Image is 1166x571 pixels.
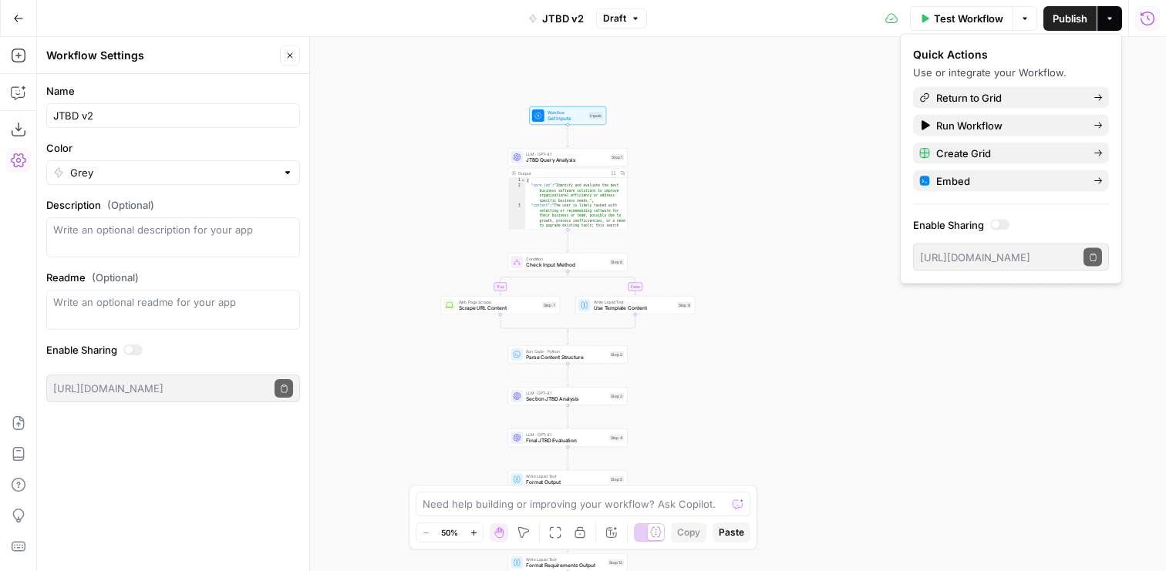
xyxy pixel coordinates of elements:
[542,302,557,309] div: Step 7
[508,148,628,230] div: LLM · GPT-4.1JTBD Query AnalysisStep 1Output{ "core_job":"Identify and evaluate the best business...
[46,342,300,358] label: Enable Sharing
[521,178,525,183] span: Toggle code folding, rows 1 through 18
[936,118,1081,133] span: Run Workflow
[440,296,560,314] div: Web Page ScrapeScrape URL ContentStep 7
[567,530,569,553] g: Edge from step_11 to step_12
[913,217,1109,233] label: Enable Sharing
[499,271,568,295] g: Edge from step_6 to step_7
[46,140,300,156] label: Color
[671,522,706,542] button: Copy
[53,108,293,123] input: Untitled
[609,259,624,266] div: Step 6
[677,526,700,539] span: Copy
[568,314,635,332] g: Edge from step_8 to step_6-conditional-end
[594,304,674,312] span: Use Template Content
[508,470,628,489] div: Write Liquid TextFormat OutputStep 5
[526,348,606,354] span: Run Code · Python
[1053,11,1087,26] span: Publish
[609,476,624,483] div: Step 5
[542,11,584,26] span: JTBD v2
[568,271,636,295] g: Edge from step_6 to step_8
[500,314,568,332] g: Edge from step_7 to step_6-conditional-end
[526,473,606,479] span: Write Liquid Text
[518,170,606,176] div: Output
[548,115,586,123] span: Set Inputs
[936,173,1081,189] span: Embed
[508,203,525,244] div: 3
[1043,6,1097,31] button: Publish
[913,47,1109,62] div: Quick Actions
[526,390,606,396] span: LLM · GPT-4.1
[519,6,593,31] button: JTBD v2
[567,331,569,345] g: Edge from step_6-conditional-end to step_2
[713,522,750,542] button: Paste
[508,178,525,183] div: 1
[441,526,458,539] span: 50%
[526,432,606,438] span: LLM · GPT-4.1
[596,8,647,29] button: Draft
[46,48,275,63] div: Workflow Settings
[588,113,603,119] div: Inputs
[609,393,624,400] div: Step 3
[594,299,674,305] span: Write Liquid Text
[567,125,569,147] g: Edge from start to step_1
[526,156,607,164] span: JTBD Query Analysis
[575,296,695,314] div: Write Liquid TextUse Template ContentStep 8
[934,11,1003,26] span: Test Workflow
[107,197,154,213] span: (Optional)
[603,12,626,25] span: Draft
[610,154,624,161] div: Step 1
[526,437,606,445] span: Final JTBD Evaluation
[526,354,606,361] span: Parse Content Structure
[70,165,276,180] input: Grey
[913,66,1067,79] span: Use or integrate your Workflow.
[508,428,628,447] div: LLM · GPT-4.1Final JTBD EvaluationStep 4
[526,261,606,269] span: Check Input Method
[608,559,624,566] div: Step 12
[526,256,606,262] span: Condition
[719,526,744,539] span: Paste
[910,6,1013,31] button: Test Workflow
[508,387,628,405] div: LLM · GPT-4.1Section JTBD AnalysisStep 3
[526,151,607,157] span: LLM · GPT-4.1
[567,405,569,428] g: Edge from step_3 to step_4
[46,197,300,213] label: Description
[508,183,525,203] div: 2
[677,302,692,309] div: Step 8
[567,447,569,469] g: Edge from step_4 to step_5
[46,83,300,99] label: Name
[548,109,586,116] span: Workflow
[567,230,569,252] g: Edge from step_1 to step_6
[526,395,606,403] span: Section JTBD Analysis
[609,351,624,358] div: Step 2
[459,304,539,312] span: Scrape URL Content
[526,479,606,486] span: Format Output
[508,253,628,271] div: ConditionCheck Input MethodStep 6
[526,556,605,563] span: Write Liquid Text
[936,146,1081,161] span: Create Grid
[92,270,139,285] span: (Optional)
[609,435,625,442] div: Step 4
[508,106,628,125] div: WorkflowSet InputsInputs
[936,90,1081,106] span: Return to Grid
[459,299,539,305] span: Web Page Scrape
[46,270,300,285] label: Readme
[567,364,569,386] g: Edge from step_2 to step_3
[508,345,628,364] div: Run Code · PythonParse Content StructureStep 2
[526,562,605,569] span: Format Requirements Output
